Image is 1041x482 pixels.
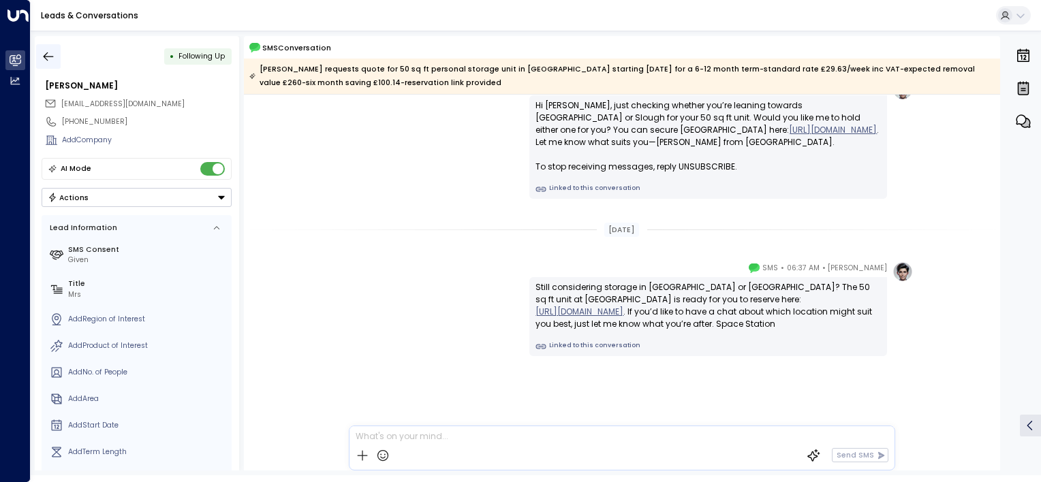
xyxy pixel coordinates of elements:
[535,341,881,352] a: Linked to this conversation
[46,223,117,234] div: Lead Information
[249,63,994,90] div: [PERSON_NAME] requests quote for 50 sq ft personal storage unit in [GEOGRAPHIC_DATA] starting [DA...
[68,244,228,255] label: SMS Consent
[61,99,185,110] span: ashleyrawlins27@outlook.com
[61,162,91,176] div: AI Mode
[892,261,913,282] img: profile-logo.png
[68,367,228,378] div: AddNo. of People
[62,135,232,146] div: AddCompany
[68,278,228,289] label: Title
[42,188,232,207] button: Actions
[41,10,138,21] a: Leads & Conversations
[68,340,228,351] div: AddProduct of Interest
[535,306,623,318] a: [URL][DOMAIN_NAME]
[762,261,778,275] span: SMS
[62,116,232,127] div: [PHONE_NUMBER]
[822,261,826,275] span: •
[828,261,887,275] span: [PERSON_NAME]
[170,47,174,65] div: •
[178,51,225,61] span: Following Up
[68,447,228,457] div: AddTerm Length
[535,281,881,330] div: Still considering storage in [GEOGRAPHIC_DATA] or [GEOGRAPHIC_DATA]? The 50 sq ft unit at [GEOGRA...
[787,261,820,275] span: 06:37 AM
[45,80,232,92] div: [PERSON_NAME]
[535,184,881,195] a: Linked to this conversation
[48,193,89,202] div: Actions
[68,393,228,404] div: AddArea
[68,314,228,325] div: AddRegion of Interest
[262,42,331,54] span: SMS Conversation
[781,261,784,275] span: •
[535,99,881,173] div: Hi [PERSON_NAME], just checking whether you’re leaning towards [GEOGRAPHIC_DATA] or Slough for yo...
[42,188,232,207] div: Button group with a nested menu
[68,289,228,300] div: Mrs
[789,124,877,136] a: [URL][DOMAIN_NAME]
[61,99,185,109] span: [EMAIL_ADDRESS][DOMAIN_NAME]
[604,223,639,238] div: [DATE]
[68,255,228,266] div: Given
[68,420,228,431] div: AddStart Date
